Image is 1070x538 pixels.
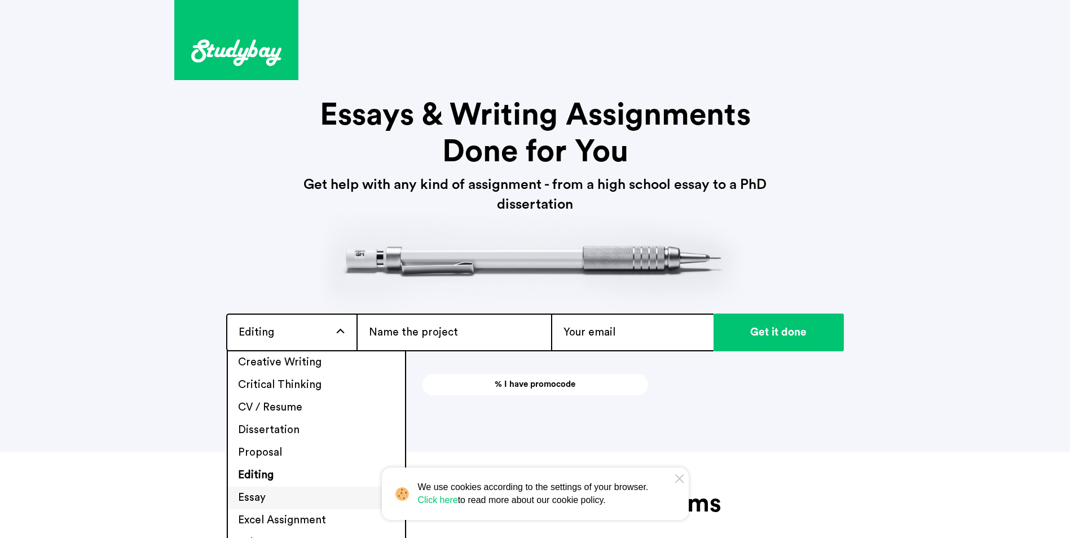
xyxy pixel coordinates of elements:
input: Your email [551,314,714,351]
h3: Get help with any kind of assignment - from a high school essay to a PhD dissertation [265,175,806,214]
li: Excel Assignment [228,509,405,532]
li: Creative Writing [228,351,405,374]
input: Name the project [356,314,552,351]
img: logo.svg [191,39,281,66]
li: Essay [228,487,405,509]
span: We use cookies according to the settings of your browser. to read more about our cookie policy. [418,481,657,506]
li: Editing [228,464,405,487]
li: Proposal [228,442,405,464]
a: Click here [418,494,458,506]
img: header-pict.png [319,214,752,313]
li: Critical Thinking [228,374,405,396]
li: Dissertation [228,419,405,442]
a: % I have promocode [422,374,648,395]
span: Editing [239,326,274,339]
h1: Essays & Writing Assignments Done for You [281,97,789,170]
input: Get it done [714,314,843,351]
li: CV / Resume [228,396,405,419]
